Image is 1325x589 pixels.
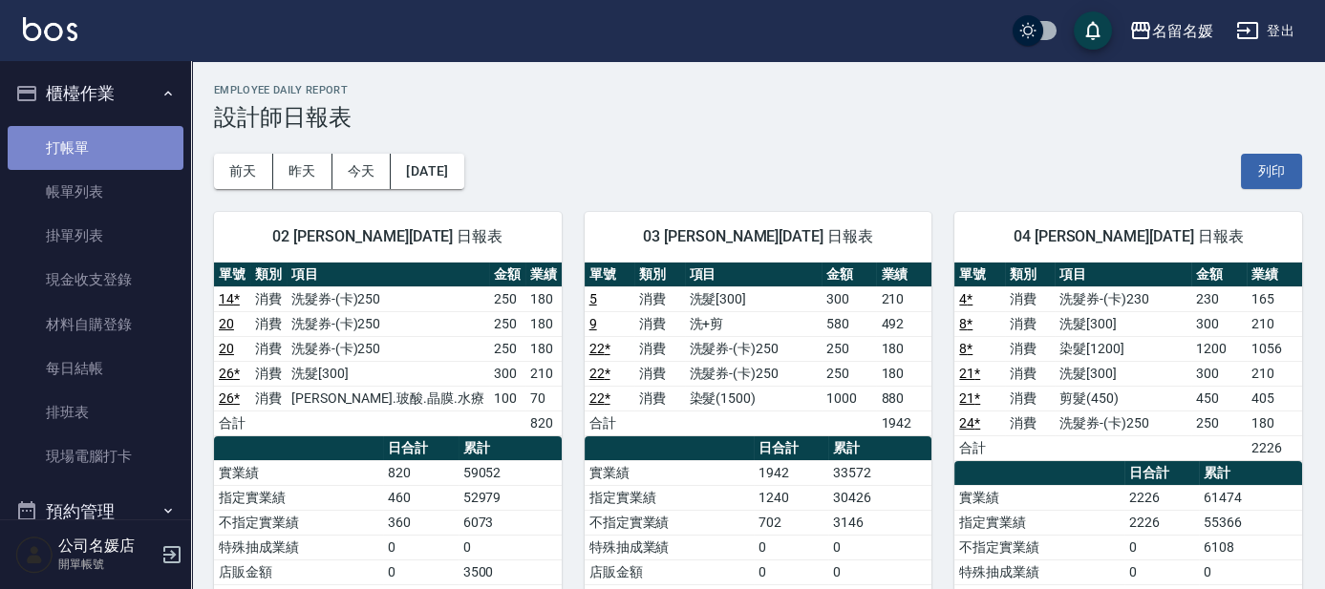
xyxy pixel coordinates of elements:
[954,263,1004,287] th: 單號
[954,535,1123,559] td: 不指定實業績
[685,386,822,410] td: 染髮(1500)
[828,485,931,510] td: 30426
[525,336,562,361] td: 180
[822,361,877,386] td: 250
[585,559,754,584] td: 店販金額
[214,410,250,435] td: 合計
[954,263,1302,461] table: a dense table
[287,263,489,287] th: 項目
[828,436,931,461] th: 累計
[1247,286,1302,311] td: 165
[1055,286,1191,311] td: 洗髮券-(卡)230
[8,347,183,390] a: 每日結帳
[1055,410,1191,435] td: 洗髮券-(卡)250
[585,535,754,559] td: 特殊抽成業績
[828,510,931,535] td: 3146
[8,258,183,302] a: 現金收支登錄
[1055,311,1191,336] td: 洗髮[300]
[634,286,684,311] td: 消費
[1152,19,1213,43] div: 名留名媛
[822,263,877,287] th: 金額
[954,559,1123,584] td: 特殊抽成業績
[754,510,828,535] td: 702
[1247,311,1302,336] td: 210
[822,336,877,361] td: 250
[383,535,458,559] td: 0
[237,227,539,246] span: 02 [PERSON_NAME][DATE] 日報表
[383,436,458,461] th: 日合計
[214,263,250,287] th: 單號
[459,559,562,584] td: 3500
[1247,435,1302,460] td: 2226
[489,361,525,386] td: 300
[585,263,932,436] table: a dense table
[634,386,684,410] td: 消費
[8,170,183,214] a: 帳單列表
[214,154,273,189] button: 前天
[58,556,156,573] p: 開單帳號
[23,17,77,41] img: Logo
[1199,535,1302,559] td: 6108
[250,386,287,410] td: 消費
[250,263,287,287] th: 類別
[589,316,597,331] a: 9
[585,485,754,510] td: 指定實業績
[1005,386,1055,410] td: 消費
[754,460,828,485] td: 1942
[1191,386,1247,410] td: 450
[1199,510,1302,535] td: 55366
[8,69,183,118] button: 櫃檯作業
[1247,361,1302,386] td: 210
[1055,263,1191,287] th: 項目
[977,227,1279,246] span: 04 [PERSON_NAME][DATE] 日報表
[876,311,931,336] td: 492
[585,460,754,485] td: 實業績
[1005,263,1055,287] th: 類別
[1124,510,1199,535] td: 2226
[214,535,383,559] td: 特殊抽成業績
[589,291,597,306] a: 5
[876,286,931,311] td: 210
[383,510,458,535] td: 360
[828,535,931,559] td: 0
[214,263,562,436] table: a dense table
[754,436,828,461] th: 日合計
[1124,559,1199,584] td: 0
[1191,410,1247,435] td: 250
[1191,336,1247,361] td: 1200
[1247,336,1302,361] td: 1056
[876,410,931,435] td: 1942
[1191,286,1247,311] td: 230
[1247,386,1302,410] td: 405
[1005,336,1055,361] td: 消費
[1124,461,1199,486] th: 日合計
[1199,461,1302,486] th: 累計
[489,386,525,410] td: 100
[754,485,828,510] td: 1240
[822,311,877,336] td: 580
[1074,11,1112,50] button: save
[250,311,287,336] td: 消費
[1055,336,1191,361] td: 染髮[1200]
[685,311,822,336] td: 洗+剪
[634,336,684,361] td: 消費
[287,311,489,336] td: 洗髮券-(卡)250
[287,386,489,410] td: [PERSON_NAME].玻酸.晶膜.水療
[383,485,458,510] td: 460
[214,559,383,584] td: 店販金額
[219,316,234,331] a: 20
[685,263,822,287] th: 項目
[8,214,183,258] a: 掛單列表
[15,536,53,574] img: Person
[954,510,1123,535] td: 指定實業績
[876,263,931,287] th: 業績
[8,434,183,478] a: 現場電腦打卡
[1241,154,1302,189] button: 列印
[634,361,684,386] td: 消費
[585,263,634,287] th: 單號
[214,510,383,535] td: 不指定實業績
[287,336,489,361] td: 洗髮券-(卡)250
[332,154,392,189] button: 今天
[489,263,525,287] th: 金額
[273,154,332,189] button: 昨天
